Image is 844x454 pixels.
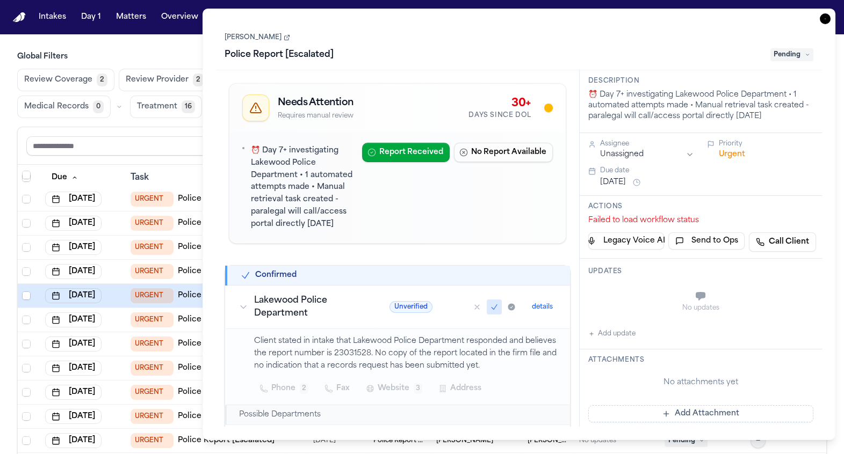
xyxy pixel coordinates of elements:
span: 2 [193,74,204,86]
button: Fax [319,379,356,398]
span: Review Provider [126,75,189,85]
button: No Report Available [454,143,553,162]
button: Firms [244,8,274,27]
span: Unverified [389,301,432,313]
a: Home [13,12,26,23]
button: Website3 [360,379,429,398]
h2: Needs Attention [278,96,354,111]
h3: Attachments [588,356,813,364]
img: Finch Logo [13,12,26,23]
button: Overview [157,8,203,27]
div: Priority [719,140,813,148]
h3: Updates [588,267,813,276]
div: Assignee [600,140,695,148]
button: Add Attachment [588,405,813,422]
p: Client stated in intake that Lakewood Police Department responded and believes the report number ... [254,335,557,372]
div: Days Since DOL [468,111,531,120]
button: The Flock [280,8,327,27]
span: 2 [97,74,107,86]
a: Call Client [749,232,816,252]
button: Snooze task [630,176,643,189]
a: [PERSON_NAME] [225,33,290,42]
button: Review Provider2 [119,69,211,91]
div: No updates [588,304,813,312]
button: details [528,301,557,313]
h1: Police Report [Escalated] [220,46,338,63]
h3: Actions [588,202,813,211]
button: Add update [588,327,636,340]
button: [DATE] [600,177,626,188]
p: ⏰ Day 7+ investigating Lakewood Police Department • 1 automated attempts made • Manual retrieval ... [251,145,354,230]
button: Urgent [719,149,745,160]
span: Treatment [137,101,177,112]
div: 30+ [468,96,531,111]
button: Address [433,379,488,398]
button: Mark as confirmed [487,299,502,314]
p: ⏰ Day 7+ investigating Lakewood Police Department • 1 automated attempts made • Manual retrieval ... [588,90,813,122]
h3: Description [588,77,813,85]
h3: Global Filters [17,52,827,62]
button: Mark as no report [470,299,485,314]
button: Mark as received [504,299,519,314]
button: Report Received [362,143,450,162]
button: Review Coverage2 [17,69,114,91]
button: Legacy Voice AI [588,232,665,250]
h2: Possible Departments [239,409,321,420]
div: Failed to load workflow status [588,215,813,226]
span: 0 [93,100,104,113]
p: Requires manual review [278,112,354,120]
h3: Lakewood Police Department [254,294,364,320]
button: Send to Ops [668,232,745,250]
span: Medical Records [24,101,89,112]
span: 16 [182,100,195,113]
span: Review Coverage [24,75,92,85]
button: Phone2 [254,379,315,398]
button: Tasks [209,8,237,27]
span: Pending [770,48,813,61]
h2: Confirmed [255,270,297,281]
button: Day 1 [77,8,105,27]
button: Intakes [34,8,70,27]
div: Due date [600,166,813,175]
button: Medical Records0 [17,96,111,118]
button: Treatment16 [130,96,202,118]
button: Matters [112,8,150,27]
div: No attachments yet [588,377,813,388]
